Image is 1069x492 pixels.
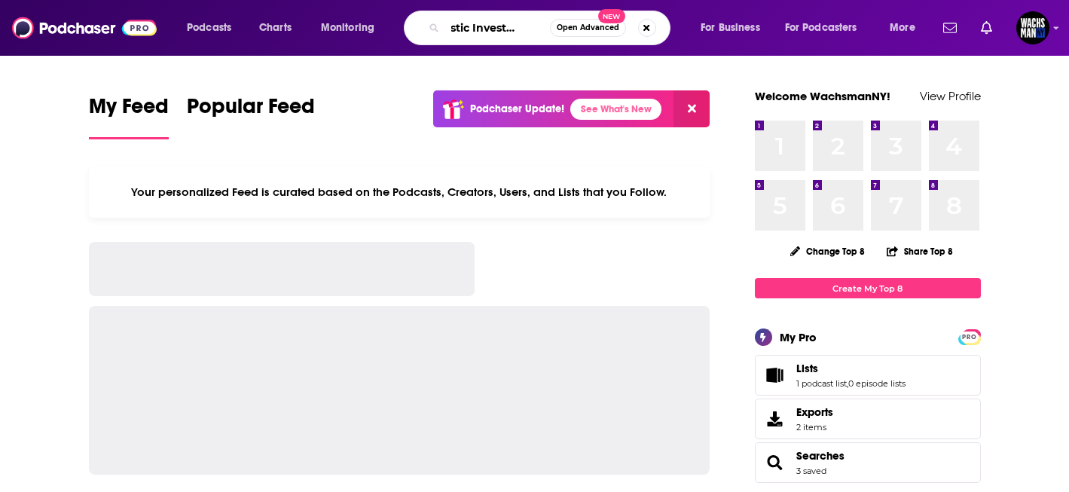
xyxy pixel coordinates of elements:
button: Show profile menu [1016,11,1049,44]
span: Searches [755,442,981,483]
span: More [890,17,915,38]
button: Change Top 8 [781,242,875,261]
img: User Profile [1016,11,1049,44]
button: open menu [879,16,934,40]
span: PRO [961,332,979,343]
div: Search podcasts, credits, & more... [418,11,685,45]
span: Podcasts [187,17,231,38]
a: Show notifications dropdown [937,15,963,41]
input: Search podcasts, credits, & more... [445,16,550,40]
a: Lists [796,362,906,375]
a: Searches [760,452,790,473]
span: Charts [259,17,292,38]
a: 3 saved [796,466,826,476]
span: Lists [755,355,981,396]
a: Create My Top 8 [755,278,981,298]
span: Popular Feed [187,93,315,128]
img: Podchaser - Follow, Share and Rate Podcasts [12,14,157,42]
a: Lists [760,365,790,386]
span: Open Advanced [557,24,619,32]
a: Exports [755,399,981,439]
div: My Pro [780,330,817,344]
span: Logged in as WachsmanNY [1016,11,1049,44]
span: New [598,9,625,23]
a: 0 episode lists [848,378,906,389]
a: View Profile [920,89,981,103]
button: open menu [690,16,779,40]
a: Charts [249,16,301,40]
p: Podchaser Update! [470,102,564,115]
button: open menu [176,16,251,40]
span: For Business [701,17,760,38]
a: Show notifications dropdown [975,15,998,41]
div: Your personalized Feed is curated based on the Podcasts, Creators, Users, and Lists that you Follow. [89,167,710,218]
span: Exports [796,405,833,419]
a: 1 podcast list [796,378,847,389]
span: Exports [760,408,790,429]
span: Monitoring [321,17,374,38]
a: Popular Feed [187,93,315,139]
a: See What's New [570,99,661,120]
span: Lists [796,362,818,375]
button: Open AdvancedNew [550,19,626,37]
button: open menu [775,16,879,40]
button: open menu [310,16,394,40]
a: PRO [961,331,979,342]
button: Share Top 8 [886,237,954,266]
span: For Podcasters [785,17,857,38]
span: , [847,378,848,389]
a: Welcome WachsmanNY! [755,89,890,103]
a: My Feed [89,93,169,139]
span: 2 items [796,422,833,432]
a: Searches [796,449,845,463]
span: My Feed [89,93,169,128]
